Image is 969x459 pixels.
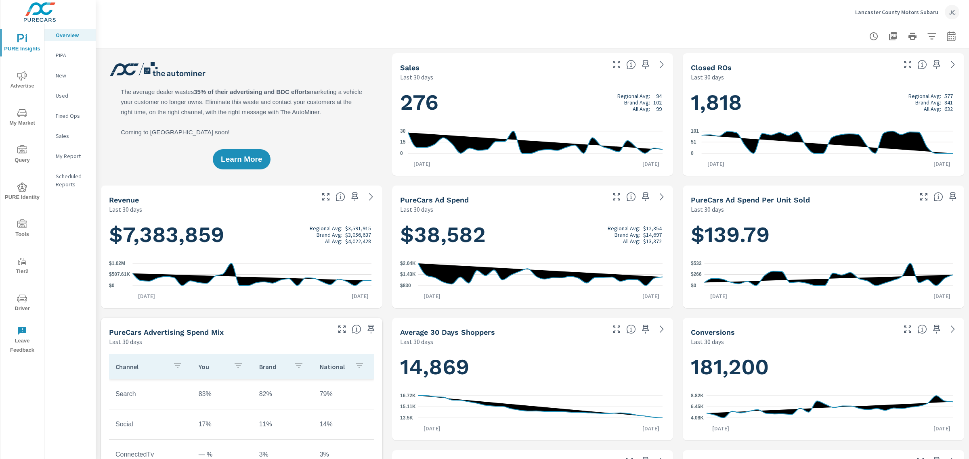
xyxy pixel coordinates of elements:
p: Regional Avg: [608,225,640,232]
text: 13.5K [400,415,413,421]
p: Last 30 days [691,72,724,82]
p: My Report [56,152,89,160]
text: $507.61K [109,272,130,277]
p: [DATE] [707,424,735,432]
p: Last 30 days [691,204,724,214]
h1: 276 [400,89,665,116]
p: $3,056,637 [345,232,371,238]
span: A rolling 30 day total of daily Shoppers on the dealership website, averaged over the selected da... [626,324,636,334]
div: New [44,69,96,81]
span: Save this to your personalized report [365,323,378,336]
p: Brand Avg: [317,232,342,238]
button: Make Fullscreen [901,58,914,71]
p: All Avg: [633,106,650,112]
button: Make Fullscreen [336,323,348,336]
p: $12,354 [643,225,662,232]
p: [DATE] [705,292,733,300]
p: [DATE] [637,160,665,168]
button: Make Fullscreen [610,190,623,203]
p: All Avg: [924,106,941,112]
p: Channel [115,363,166,371]
button: Learn More [213,149,270,169]
h1: 14,869 [400,353,665,381]
p: Last 30 days [691,337,724,346]
p: Regional Avg: [617,93,650,99]
span: My Market [3,108,42,128]
p: 102 [653,99,662,106]
a: See more details in report [946,323,959,336]
p: Last 30 days [400,72,433,82]
div: Sales [44,130,96,142]
span: The number of dealer-specified goals completed by a visitor. [Source: This data is provided by th... [917,324,927,334]
td: Social [109,414,192,434]
h5: Conversions [691,328,735,336]
text: 16.72K [400,393,416,398]
td: Search [109,384,192,404]
p: You [199,363,227,371]
span: Save this to your personalized report [348,190,361,203]
text: 6.45K [691,404,704,410]
p: [DATE] [928,424,956,432]
div: Scheduled Reports [44,170,96,190]
span: Query [3,145,42,165]
button: Print Report [904,28,921,44]
h1: $7,383,859 [109,221,374,248]
p: 94 [656,93,662,99]
h5: PureCars Ad Spend [400,196,469,204]
text: 8.82K [691,393,704,398]
td: 79% [313,384,374,404]
text: 15 [400,140,406,145]
div: Used [44,90,96,102]
p: Last 30 days [400,337,433,346]
p: Overview [56,31,89,39]
span: PURE Identity [3,182,42,202]
td: 82% [253,384,313,404]
p: Brand Avg: [615,232,640,238]
span: Total cost of media for all PureCars channels for the selected dealership group over the selected... [626,192,636,202]
text: 101 [691,128,699,134]
span: Tier2 [3,257,42,276]
span: Save this to your personalized report [930,58,943,71]
p: [DATE] [637,292,665,300]
p: [DATE] [132,292,161,300]
p: Used [56,92,89,100]
p: Last 30 days [400,204,433,214]
text: $830 [400,283,411,288]
text: 30 [400,128,406,134]
button: Make Fullscreen [610,58,623,71]
p: Brand [259,363,287,371]
h1: 1,818 [691,89,956,116]
text: $266 [691,272,702,277]
p: [DATE] [928,160,956,168]
p: 841 [944,99,953,106]
button: Make Fullscreen [319,190,332,203]
p: [DATE] [418,424,446,432]
p: [DATE] [637,424,665,432]
a: See more details in report [946,58,959,71]
div: PIPA [44,49,96,61]
span: Save this to your personalized report [639,323,652,336]
p: PIPA [56,51,89,59]
a: See more details in report [365,190,378,203]
span: This table looks at how you compare to the amount of budget you spend per channel as opposed to y... [352,324,361,334]
p: 99 [656,106,662,112]
h5: Average 30 Days Shoppers [400,328,495,336]
span: PURE Insights [3,34,42,54]
text: $532 [691,261,702,266]
span: Total sales revenue over the selected date range. [Source: This data is sourced from the dealer’s... [336,192,345,202]
span: Advertise [3,71,42,91]
span: Average cost of advertising per each vehicle sold at the dealer over the selected date range. The... [933,192,943,202]
p: $4,022,428 [345,238,371,244]
h5: Closed ROs [691,63,732,72]
text: $1.02M [109,261,125,266]
p: All Avg: [325,238,342,244]
a: See more details in report [655,58,668,71]
p: [DATE] [418,292,446,300]
p: 632 [944,106,953,112]
p: [DATE] [408,160,436,168]
p: $14,697 [643,232,662,238]
text: 51 [691,139,696,145]
td: 17% [192,414,253,434]
span: Save this to your personalized report [639,58,652,71]
p: National [320,363,348,371]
